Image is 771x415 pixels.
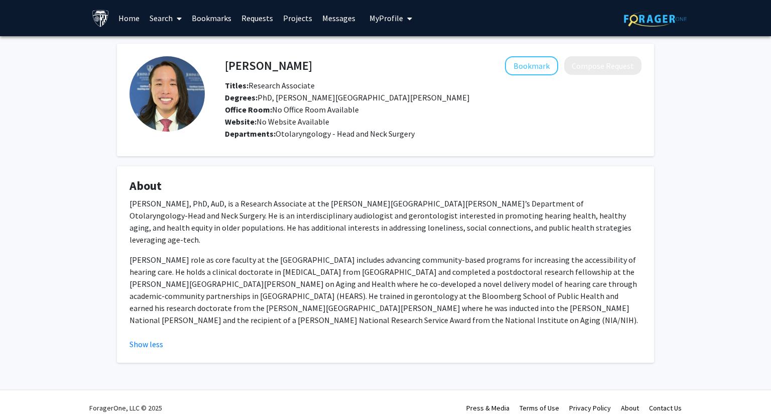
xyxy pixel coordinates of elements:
[113,1,145,36] a: Home
[317,1,360,36] a: Messages
[466,403,509,412] a: Press & Media
[130,338,163,350] button: Show less
[520,403,559,412] a: Terms of Use
[8,370,43,407] iframe: Chat
[225,56,312,75] h4: [PERSON_NAME]
[236,1,278,36] a: Requests
[505,56,558,75] button: Add Jonathan Suen to Bookmarks
[130,197,641,246] p: [PERSON_NAME], PhD, AuD, is a Research Associate at the [PERSON_NAME][GEOGRAPHIC_DATA][PERSON_NAM...
[130,254,641,326] p: [PERSON_NAME] role as core faculty at the [GEOGRAPHIC_DATA] includes advancing community-based pr...
[225,129,276,139] b: Departments:
[92,10,109,27] img: Johns Hopkins University Logo
[564,56,641,75] button: Compose Request to Jonathan Suen
[225,92,470,102] span: PhD, [PERSON_NAME][GEOGRAPHIC_DATA][PERSON_NAME]
[225,105,359,115] span: No Office Room Available
[621,403,639,412] a: About
[130,56,205,132] img: Profile Picture
[130,179,641,193] h4: About
[225,92,258,102] b: Degrees:
[369,13,403,23] span: My Profile
[187,1,236,36] a: Bookmarks
[225,117,256,127] b: Website:
[569,403,611,412] a: Privacy Policy
[145,1,187,36] a: Search
[278,1,317,36] a: Projects
[624,11,687,27] img: ForagerOne Logo
[225,80,248,90] b: Titles:
[649,403,682,412] a: Contact Us
[225,80,315,90] span: Research Associate
[225,117,329,127] span: No Website Available
[225,105,272,115] b: Office Room:
[276,129,415,139] span: Otolaryngology - Head and Neck Surgery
